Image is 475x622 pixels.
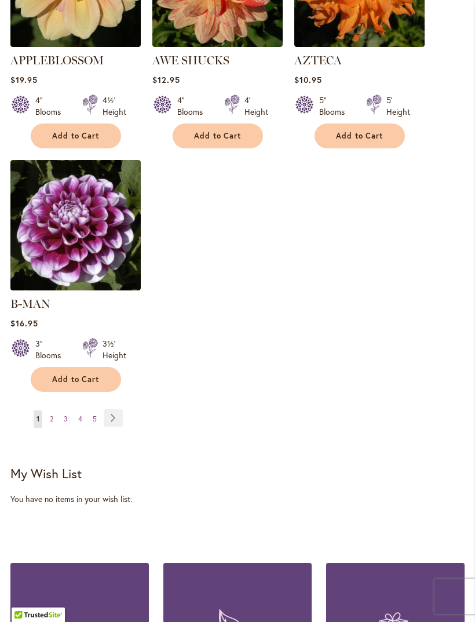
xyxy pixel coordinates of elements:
[75,410,85,428] a: 4
[35,338,68,361] div: 3" Blooms
[31,367,121,392] button: Add to Cart
[294,38,425,49] a: AZTECA
[90,410,100,428] a: 5
[103,94,126,118] div: 4½' Height
[244,94,268,118] div: 4' Height
[152,53,229,67] a: AWE SHUCKS
[103,338,126,361] div: 3½' Height
[177,94,210,118] div: 4" Blooms
[10,160,141,290] img: B-MAN
[10,282,141,293] a: B-MAN
[50,414,53,423] span: 2
[152,74,180,85] span: $12.95
[194,131,242,141] span: Add to Cart
[61,410,71,428] a: 3
[294,53,342,67] a: AZTECA
[10,53,104,67] a: APPLEBLOSSOM
[64,414,68,423] span: 3
[10,297,50,311] a: B-MAN
[47,410,56,428] a: 2
[10,465,82,482] strong: My Wish List
[294,74,322,85] span: $10.95
[10,38,141,49] a: APPLEBLOSSOM
[315,123,405,148] button: Add to Cart
[10,74,38,85] span: $19.95
[173,123,263,148] button: Add to Cart
[10,318,38,329] span: $16.95
[36,414,39,423] span: 1
[152,38,283,49] a: AWE SHUCKS
[9,581,41,613] iframe: Launch Accessibility Center
[78,414,82,423] span: 4
[319,94,352,118] div: 5" Blooms
[52,131,100,141] span: Add to Cart
[31,123,121,148] button: Add to Cart
[386,94,410,118] div: 5' Height
[336,131,383,141] span: Add to Cart
[35,94,68,118] div: 4" Blooms
[52,374,100,384] span: Add to Cart
[10,493,465,505] div: You have no items in your wish list.
[93,414,97,423] span: 5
